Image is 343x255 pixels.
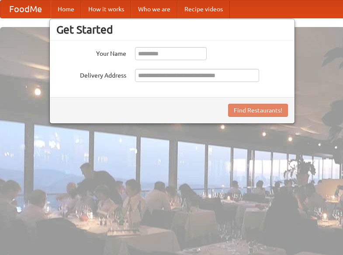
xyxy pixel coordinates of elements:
[0,0,51,18] a: FoodMe
[51,0,81,18] a: Home
[56,23,288,36] h3: Get Started
[131,0,177,18] a: Who we are
[228,104,288,117] button: Find Restaurants!
[81,0,131,18] a: How it works
[56,69,126,80] label: Delivery Address
[56,47,126,58] label: Your Name
[177,0,230,18] a: Recipe videos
